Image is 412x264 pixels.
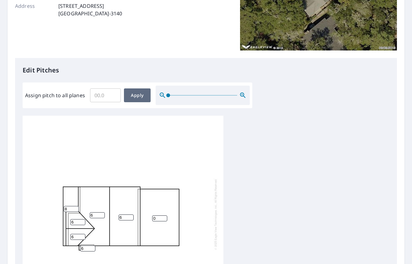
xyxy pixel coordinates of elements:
[129,92,146,99] span: Apply
[124,88,151,102] button: Apply
[15,2,53,17] p: Address
[90,87,121,104] input: 00.0
[58,2,122,17] p: [STREET_ADDRESS] [GEOGRAPHIC_DATA]-3140
[23,66,389,75] p: Edit Pitches
[25,92,85,99] label: Assign pitch to all planes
